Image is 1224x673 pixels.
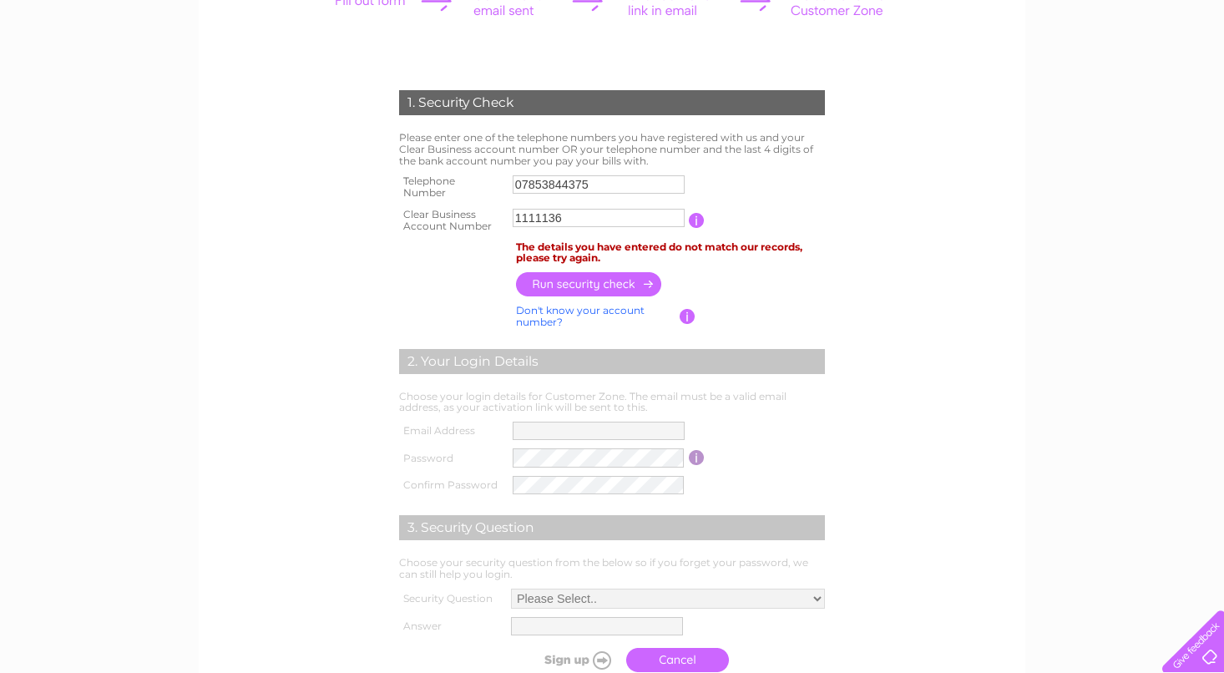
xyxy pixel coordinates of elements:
a: Water [990,71,1022,83]
a: Cancel [626,648,729,672]
td: Please enter one of the telephone numbers you have registered with us and your Clear Business acc... [395,128,829,170]
a: Telecoms [1079,71,1129,83]
th: Clear Business Account Number [395,204,508,237]
th: Security Question [395,584,507,613]
input: Information [689,450,705,465]
a: Don't know your account number? [516,304,645,328]
input: Information [689,213,705,228]
div: 2. Your Login Details [399,349,825,374]
th: Password [395,444,508,471]
a: 0333 014 3131 [909,8,1024,29]
td: The details you have entered do not match our records, please try again. [512,237,829,269]
a: Energy [1032,71,1069,83]
th: Email Address [395,417,508,444]
td: Choose your login details for Customer Zone. The email must be a valid email address, as your act... [395,387,829,418]
div: 3. Security Question [399,515,825,540]
td: Choose your security question from the below so if you forget your password, we can still help yo... [395,553,829,584]
a: Contact [1173,71,1214,83]
input: Information [680,309,695,324]
input: Submit [515,648,618,671]
th: Answer [395,613,507,640]
th: Telephone Number [395,170,508,204]
img: logo.png [43,43,128,94]
div: 1. Security Check [399,90,825,115]
div: Clear Business is a trading name of Verastar Limited (registered in [GEOGRAPHIC_DATA] No. 3667643... [219,9,1008,81]
th: Confirm Password [395,472,508,498]
a: Blog [1139,71,1163,83]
